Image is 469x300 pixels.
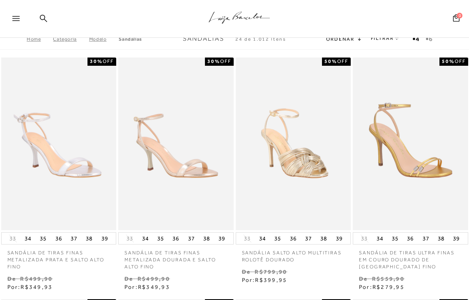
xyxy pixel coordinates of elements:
[118,245,234,270] a: SANDÁLIA DE TIRAS FINAS METALIZADA DOURADA E SALTO ALTO FINO
[124,275,133,282] small: De
[53,233,64,244] button: 36
[242,277,287,283] span: Por:
[326,36,354,42] span: Ordenar
[83,233,95,244] button: 38
[451,14,462,25] button: 0
[354,59,467,229] img: SANDÁLIA DE TIRAS ULTRA FINAS EM COURO DOURADO DE SALTO ALTO FINO
[371,35,400,41] a: FILTRAR
[90,58,103,64] strong: 30%
[337,58,348,64] span: OFF
[405,233,416,244] button: 36
[410,34,422,44] button: Mostrar 4 produtos por linha
[53,36,89,42] a: Categoria
[324,58,337,64] strong: 50%
[27,36,53,42] a: Home
[318,233,329,244] button: 38
[201,233,212,244] button: 38
[359,235,370,242] button: 33
[119,59,233,229] img: SANDÁLIA DE TIRAS FINAS METALIZADA DOURADA E SALTO ALTO FINO
[216,233,228,244] button: 39
[119,59,233,229] a: SANDÁLIA DE TIRAS FINAS METALIZADA DOURADA E SALTO ALTO FINO SANDÁLIA DE TIRAS FINAS METALIZADA D...
[354,59,467,229] a: SANDÁLIA DE TIRAS ULTRA FINAS EM COURO DOURADO DE SALTO ALTO FINO SANDÁLIA DE TIRAS ULTRA FINAS E...
[333,233,345,244] button: 39
[455,58,466,64] span: OFF
[235,36,286,42] span: 24 de 1.012 itens
[236,245,351,263] a: SANDÁLIA SALTO ALTO MULTITIRAS ROLOTÊ DOURADO
[99,233,110,244] button: 39
[7,235,18,242] button: 33
[451,233,462,244] button: 39
[435,233,447,244] button: 38
[89,36,119,42] a: Modelo
[170,233,182,244] button: 36
[186,233,197,244] button: 37
[241,235,253,242] button: 33
[237,59,350,229] a: SANDÁLIA SALTO ALTO MULTITIRAS ROLOTÊ DOURADO SANDÁLIA SALTO ALTO MULTITIRAS ROLOTÊ DOURADO
[7,284,53,290] span: Por:
[22,233,34,244] button: 34
[207,58,220,64] strong: 30%
[242,268,251,275] small: De
[457,13,462,18] span: 0
[287,233,299,244] button: 36
[423,34,435,44] button: gridText6Desc
[255,277,287,283] span: R$399,95
[374,233,386,244] button: 34
[2,59,116,229] img: SANDÁLIA DE TIRAS FINAS METALIZADA PRATA E SALTO ALTO FINO
[140,233,151,244] button: 34
[138,284,170,290] span: R$349,93
[138,275,170,282] small: R$499,90
[353,245,468,270] a: SANDÁLIA DE TIRAS ULTRA FINAS EM COURO DOURADO DE [GEOGRAPHIC_DATA] FINO
[124,235,136,242] button: 33
[103,58,114,64] span: OFF
[255,268,287,275] small: R$799,90
[372,284,405,290] span: R$279,95
[68,233,80,244] button: 37
[20,275,53,282] small: R$499,90
[2,59,116,229] a: SANDÁLIA DE TIRAS FINAS METALIZADA PRATA E SALTO ALTO FINO SANDÁLIA DE TIRAS FINAS METALIZADA PRA...
[1,245,117,270] a: SANDÁLIA DE TIRAS FINAS METALIZADA PRATA E SALTO ALTO FINO
[389,233,401,244] button: 35
[359,275,368,282] small: De
[7,275,16,282] small: De
[257,233,268,244] button: 34
[21,284,53,290] span: R$349,93
[183,35,224,42] span: Sandálias
[119,36,142,42] a: Sandálias
[237,59,350,229] img: SANDÁLIA SALTO ALTO MULTITIRAS ROLOTÊ DOURADO
[220,58,231,64] span: OFF
[359,284,405,290] span: Por:
[272,233,283,244] button: 35
[155,233,166,244] button: 35
[124,284,170,290] span: Por:
[372,275,405,282] small: R$559,90
[37,233,49,244] button: 35
[420,233,432,244] button: 37
[442,58,455,64] strong: 50%
[303,233,314,244] button: 37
